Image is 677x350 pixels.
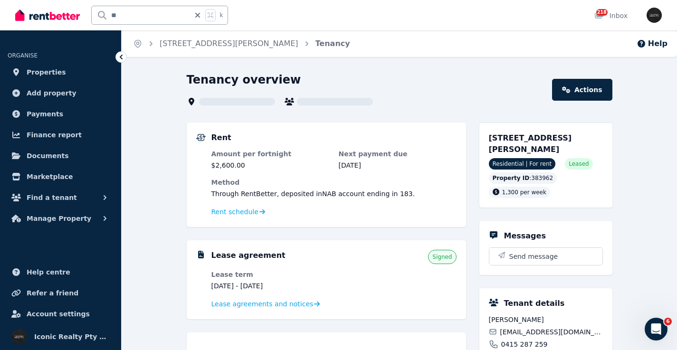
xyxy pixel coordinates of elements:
[27,129,82,141] span: Finance report
[569,160,589,168] span: Leased
[11,329,27,344] img: Iconic Realty Pty Ltd
[211,207,266,217] a: Rent schedule
[315,39,350,48] a: Tenancy
[8,84,114,103] a: Add property
[489,248,602,265] button: Send message
[596,9,608,16] span: 218
[211,299,320,309] a: Lease agreements and notices
[196,134,206,141] img: Rental Payments
[27,266,70,278] span: Help centre
[594,11,628,20] div: Inbox
[8,304,114,323] a: Account settings
[8,167,114,186] a: Marketplace
[211,299,314,309] span: Lease agreements and notices
[27,287,78,299] span: Refer a friend
[489,133,572,154] span: [STREET_ADDRESS][PERSON_NAME]
[211,161,329,170] dd: $2,600.00
[647,8,662,23] img: Iconic Realty Pty Ltd
[8,146,114,165] a: Documents
[8,63,114,82] a: Properties
[27,213,91,224] span: Manage Property
[211,250,286,261] h5: Lease agreement
[8,188,114,207] button: Find a tenant
[504,298,565,309] h5: Tenant details
[27,171,73,182] span: Marketplace
[211,178,457,187] dt: Method
[8,284,114,303] a: Refer a friend
[27,192,77,203] span: Find a tenant
[501,340,548,349] span: 0415 287 259
[160,39,298,48] a: [STREET_ADDRESS][PERSON_NAME]
[339,149,457,159] dt: Next payment due
[15,8,80,22] img: RentBetter
[8,52,38,59] span: ORGANISE
[27,87,76,99] span: Add property
[211,190,415,198] span: Through RentBetter , deposited in NAB account ending in 183 .
[339,161,457,170] dd: [DATE]
[8,125,114,144] a: Finance report
[27,150,69,161] span: Documents
[489,158,556,170] span: Residential | For rent
[27,66,66,78] span: Properties
[27,108,63,120] span: Payments
[211,270,329,279] dt: Lease term
[489,315,603,324] span: [PERSON_NAME]
[645,318,667,341] iframe: Intercom live chat
[493,174,530,182] span: Property ID
[122,30,362,57] nav: Breadcrumb
[211,281,329,291] dd: [DATE] - [DATE]
[8,209,114,228] button: Manage Property
[489,172,557,184] div: : 383962
[500,327,602,337] span: [EMAIL_ADDRESS][DOMAIN_NAME]
[8,104,114,123] a: Payments
[8,263,114,282] a: Help centre
[187,72,301,87] h1: Tenancy overview
[211,132,231,143] h5: Rent
[27,308,90,320] span: Account settings
[664,318,672,325] span: 6
[637,38,667,49] button: Help
[552,79,612,101] a: Actions
[211,149,329,159] dt: Amount per fortnight
[504,230,546,242] h5: Messages
[34,331,110,342] span: Iconic Realty Pty Ltd
[432,253,452,261] span: Signed
[211,207,258,217] span: Rent schedule
[502,189,546,196] span: 1,300 per week
[219,11,223,19] span: k
[509,252,558,261] span: Send message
